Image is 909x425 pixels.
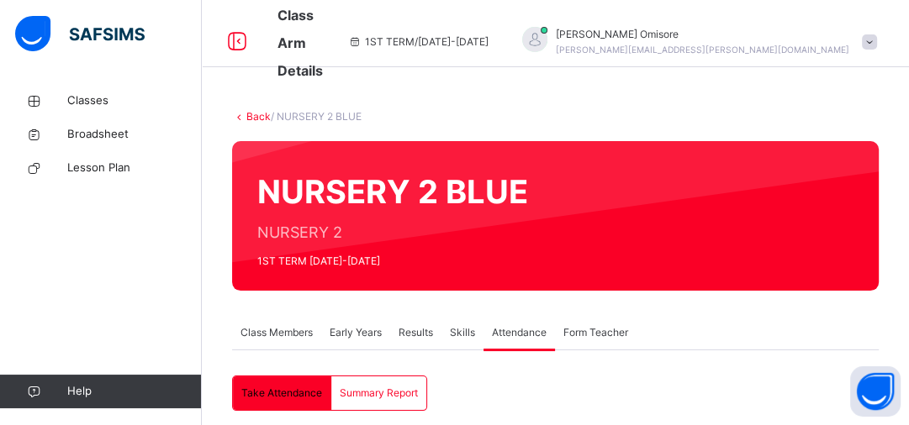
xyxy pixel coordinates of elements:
[399,325,433,340] span: Results
[271,110,362,123] span: / NURSERY 2 BLUE
[15,16,145,51] img: safsims
[277,7,323,79] span: Class Arm Details
[850,366,901,417] button: Open asap
[492,325,547,340] span: Attendance
[556,27,849,42] span: [PERSON_NAME] Omisore
[556,45,849,55] span: [PERSON_NAME][EMAIL_ADDRESS][PERSON_NAME][DOMAIN_NAME]
[67,383,201,400] span: Help
[246,110,271,123] a: Back
[241,386,322,401] span: Take Attendance
[67,92,202,109] span: Classes
[240,325,313,340] span: Class Members
[340,386,418,401] span: Summary Report
[67,126,202,143] span: Broadsheet
[450,325,475,340] span: Skills
[505,27,885,57] div: ElizabethOmisore
[563,325,628,340] span: Form Teacher
[257,254,528,269] span: 1ST TERM [DATE]-[DATE]
[330,325,382,340] span: Early Years
[67,160,202,176] span: Lesson Plan
[348,34,489,50] span: session/term information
